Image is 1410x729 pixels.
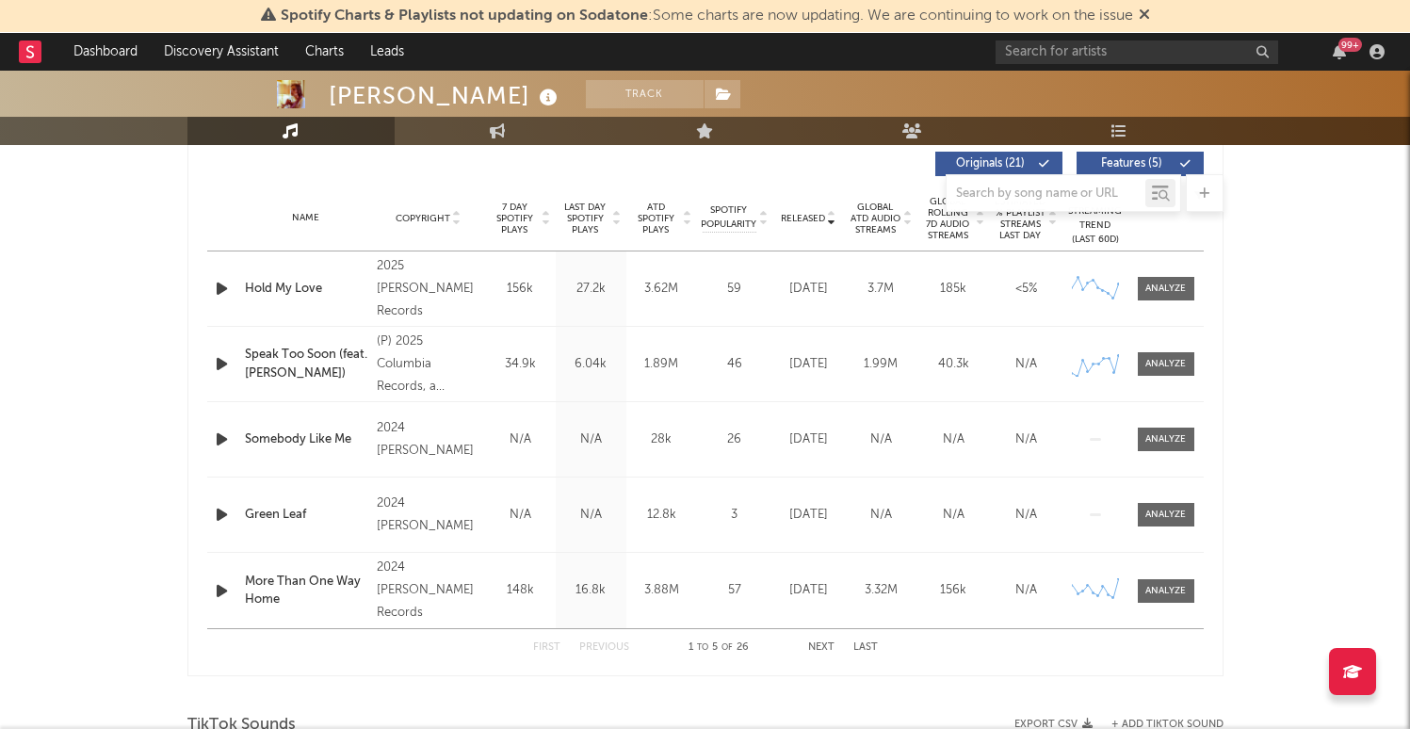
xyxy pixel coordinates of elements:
div: 2025 [PERSON_NAME] Records [377,255,479,323]
div: 12.8k [631,506,692,525]
div: 3.62M [631,280,692,299]
div: N/A [850,506,913,525]
span: Spotify Popularity [701,203,756,232]
span: Last Day Spotify Plays [560,202,610,235]
div: [DATE] [777,506,840,525]
div: 46 [702,355,768,374]
div: 185k [922,280,985,299]
div: 156k [922,581,985,600]
span: : Some charts are now updating. We are continuing to work on the issue [281,8,1133,24]
a: Discovery Assistant [151,33,292,71]
input: Search for artists [996,40,1278,64]
div: 6.04k [560,355,622,374]
span: Released [781,213,825,224]
div: [DATE] [777,355,840,374]
div: N/A [560,430,622,449]
div: 99 + [1338,38,1362,52]
button: Features(5) [1077,152,1204,176]
div: 3.32M [850,581,913,600]
div: Name [245,211,368,225]
span: of [721,643,733,652]
div: 1 5 26 [667,637,770,659]
div: N/A [922,430,985,449]
div: 26 [702,430,768,449]
div: [PERSON_NAME] [329,80,562,111]
div: 3.7M [850,280,913,299]
span: 7 Day Spotify Plays [490,202,540,235]
a: Hold My Love [245,280,368,299]
div: 2024 [PERSON_NAME] Records [377,557,479,624]
div: N/A [995,355,1058,374]
span: Global Rolling 7D Audio Streams [922,196,974,241]
span: ATD Spotify Plays [631,202,681,235]
div: N/A [850,430,913,449]
span: Originals ( 21 ) [948,158,1034,170]
div: 59 [702,280,768,299]
div: 28k [631,430,692,449]
a: Speak Too Soon (feat. [PERSON_NAME]) [245,346,368,382]
div: N/A [560,506,622,525]
button: First [533,642,560,653]
div: 40.3k [922,355,985,374]
div: 1.99M [850,355,913,374]
span: Global ATD Audio Streams [850,202,901,235]
button: Previous [579,642,629,653]
div: 2024 [PERSON_NAME] [377,417,479,462]
div: 1.89M [631,355,692,374]
div: N/A [995,430,1058,449]
input: Search by song name or URL [947,186,1145,202]
button: Track [586,80,704,108]
div: 57 [702,581,768,600]
div: (P) 2025 Columbia Records, a Division of Sony Music Entertainment, under exclusive license from [... [377,331,479,398]
div: N/A [995,506,1058,525]
a: Leads [357,33,417,71]
span: to [697,643,708,652]
div: 27.2k [560,280,622,299]
div: 156k [490,280,551,299]
div: [DATE] [777,581,840,600]
button: Originals(21) [935,152,1062,176]
div: 2024 [PERSON_NAME] [377,493,479,538]
div: 16.8k [560,581,622,600]
span: Dismiss [1139,8,1150,24]
span: Copyright [396,213,450,224]
div: 3 [702,506,768,525]
button: Last [853,642,878,653]
span: Spotify Charts & Playlists not updating on Sodatone [281,8,648,24]
a: Somebody Like Me [245,430,368,449]
div: <5% [995,280,1058,299]
div: 148k [490,581,551,600]
a: Charts [292,33,357,71]
div: N/A [490,506,551,525]
a: More Than One Way Home [245,573,368,609]
div: 34.9k [490,355,551,374]
a: Dashboard [60,33,151,71]
div: [DATE] [777,280,840,299]
span: Features ( 5 ) [1089,158,1175,170]
div: [DATE] [777,430,840,449]
span: Estimated % Playlist Streams Last Day [995,196,1046,241]
div: N/A [995,581,1058,600]
div: N/A [490,430,551,449]
div: N/A [922,506,985,525]
div: 3.88M [631,581,692,600]
div: Global Streaming Trend (Last 60D) [1067,190,1124,247]
button: Next [808,642,835,653]
button: 99+ [1333,44,1346,59]
a: Green Leaf [245,506,368,525]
